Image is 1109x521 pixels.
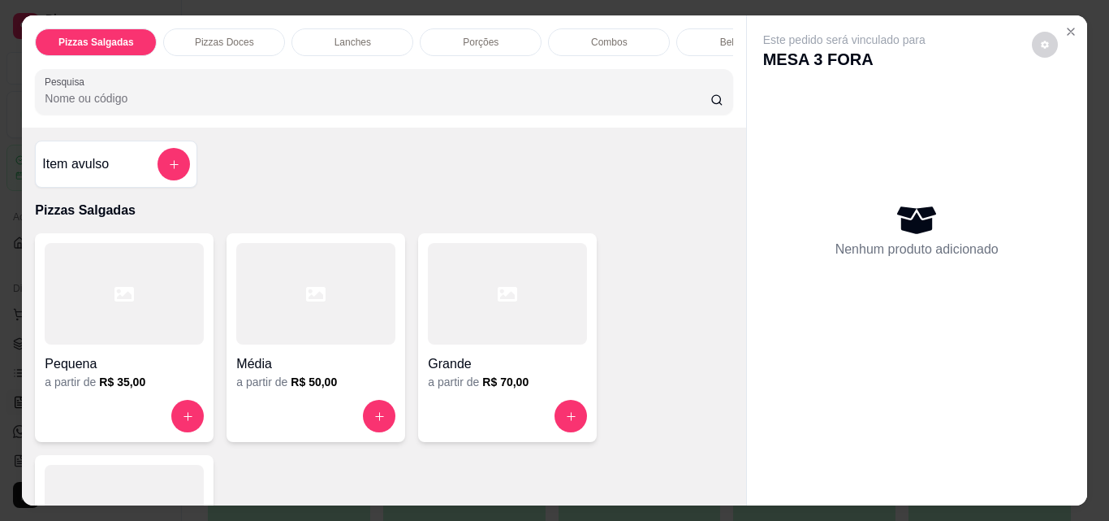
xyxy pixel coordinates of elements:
[334,36,371,49] p: Lanches
[428,354,587,374] h4: Grande
[835,240,999,259] p: Nenhum produto adicionado
[236,374,395,390] div: a partir de
[428,374,587,390] div: a partir de
[45,75,90,89] label: Pesquisa
[45,90,710,106] input: Pesquisa
[591,36,628,49] p: Combos
[58,36,134,49] p: Pizzas Salgadas
[482,374,529,390] h6: R$ 70,00
[720,36,755,49] p: Bebidas
[45,354,204,374] h4: Pequena
[1058,19,1084,45] button: Close
[171,400,204,432] button: increase-product-quantity
[99,374,145,390] h6: R$ 35,00
[158,148,190,180] button: add-separate-item
[45,374,204,390] div: a partir de
[236,354,395,374] h4: Média
[35,201,732,220] p: Pizzas Salgadas
[763,32,926,48] p: Este pedido será vinculado para
[463,36,498,49] p: Porções
[554,400,587,432] button: increase-product-quantity
[363,400,395,432] button: increase-product-quantity
[1032,32,1058,58] button: decrease-product-quantity
[42,154,109,174] h4: Item avulso
[763,48,926,71] p: MESA 3 FORA
[195,36,254,49] p: Pizzas Doces
[291,374,337,390] h6: R$ 50,00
